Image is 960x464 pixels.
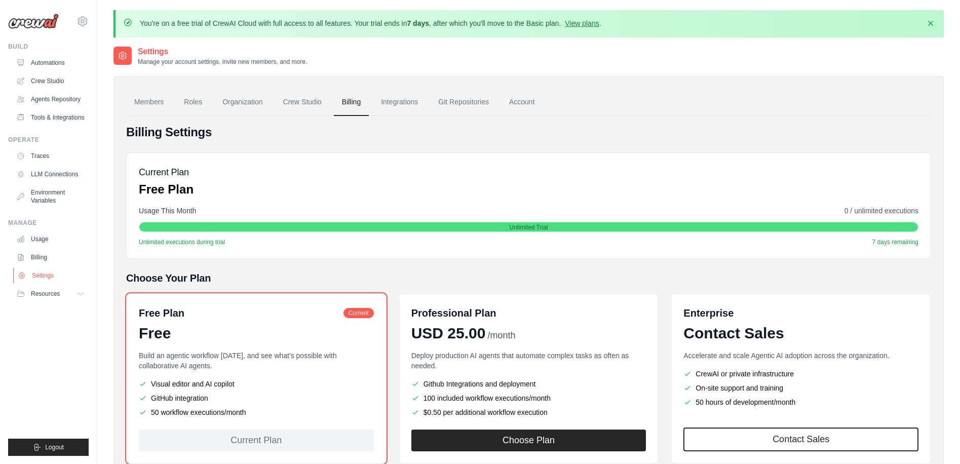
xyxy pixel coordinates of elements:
a: View plans [565,19,599,27]
button: Resources [12,286,89,302]
div: Manage [8,219,89,227]
a: Agents Repository [12,91,89,107]
p: Accelerate and scale Agentic AI adoption across the organization. [683,351,918,361]
a: Integrations [373,89,426,116]
li: Visual editor and AI copilot [139,379,374,389]
div: Current Plan [139,430,374,451]
h5: Current Plan [139,165,194,179]
a: Crew Studio [12,73,89,89]
span: 0 / unlimited executions [844,206,918,216]
span: /month [487,329,515,342]
span: Unlimited Trial [509,223,548,231]
li: 50 hours of development/month [683,397,918,407]
span: Usage This Month [139,206,196,216]
h6: Professional Plan [411,306,496,320]
a: Crew Studio [275,89,330,116]
a: Account [501,89,543,116]
span: 7 days remaining [872,238,918,246]
span: Resources [31,290,60,298]
a: Settings [13,267,90,284]
a: Usage [12,231,89,247]
li: On-site support and training [683,383,918,393]
a: Environment Variables [12,184,89,209]
div: Free [139,324,374,342]
a: Members [126,89,172,116]
a: LLM Connections [12,166,89,182]
p: Build an agentic workflow [DATE], and see what's possible with collaborative AI agents. [139,351,374,371]
span: USD 25.00 [411,324,486,342]
a: Billing [12,249,89,265]
h4: Billing Settings [126,124,931,140]
div: Build [8,43,89,51]
a: Tools & Integrations [12,109,89,126]
a: Git Repositories [430,89,497,116]
li: 100 included workflow executions/month [411,393,646,403]
a: Traces [12,148,89,164]
a: Contact Sales [683,428,918,451]
p: Manage your account settings, invite new members, and more. [138,58,307,66]
a: Organization [214,89,271,116]
p: You're on a free trial of CrewAI Cloud with full access to all features. Your trial ends in , aft... [140,18,601,28]
h6: Free Plan [139,306,184,320]
li: CrewAI or private infrastructure [683,369,918,379]
li: GitHub integration [139,393,374,403]
img: Logo [8,14,59,29]
h6: Enterprise [683,306,918,320]
p: Free Plan [139,181,194,198]
p: Deploy production AI agents that automate complex tasks as often as needed. [411,351,646,371]
h5: Choose Your Plan [126,271,931,285]
strong: 7 days [407,19,429,27]
button: Logout [8,439,89,456]
span: Current [343,308,374,318]
span: Unlimited executions during trial [139,238,225,246]
li: Github Integrations and deployment [411,379,646,389]
div: Operate [8,136,89,144]
a: Automations [12,55,89,71]
h2: Settings [138,46,307,58]
button: Choose Plan [411,430,646,451]
div: Contact Sales [683,324,918,342]
a: Roles [176,89,210,116]
li: 50 workflow executions/month [139,407,374,417]
li: $0.50 per additional workflow execution [411,407,646,417]
span: Logout [45,443,64,451]
a: Billing [334,89,369,116]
